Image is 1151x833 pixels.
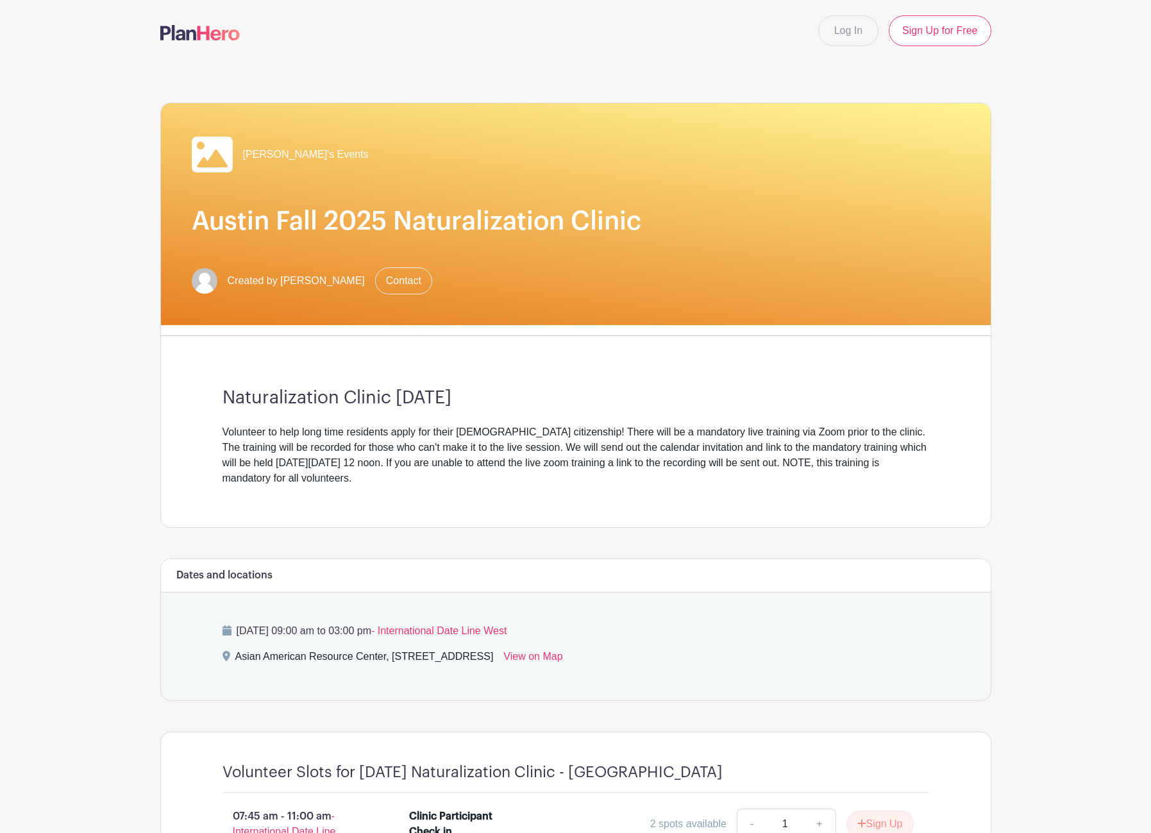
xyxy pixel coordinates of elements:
div: Asian American Resource Center, [STREET_ADDRESS] [235,649,494,669]
h6: Dates and locations [176,569,273,582]
div: 2 spots available [650,816,727,832]
a: Contact [375,267,432,294]
a: Sign Up for Free [889,15,991,46]
img: logo-507f7623f17ff9eddc593b1ce0a138ce2505c220e1c5a4e2b4648c50719b7d32.svg [160,25,240,40]
span: [PERSON_NAME]'s Events [243,147,369,162]
span: Created by [PERSON_NAME] [228,273,365,289]
a: View on Map [503,649,562,669]
h4: Volunteer Slots for [DATE] Naturalization Clinic - [GEOGRAPHIC_DATA] [223,763,723,782]
img: default-ce2991bfa6775e67f084385cd625a349d9dcbb7a52a09fb2fda1e96e2d18dcdb.png [192,268,217,294]
h3: Naturalization Clinic [DATE] [223,387,929,409]
p: [DATE] 09:00 am to 03:00 pm [223,623,929,639]
span: - International Date Line West [371,625,507,636]
h1: Austin Fall 2025 Naturalization Clinic [192,206,960,237]
div: Volunteer to help long time residents apply for their [DEMOGRAPHIC_DATA] citizenship! There will ... [223,425,929,486]
a: Log In [818,15,878,46]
